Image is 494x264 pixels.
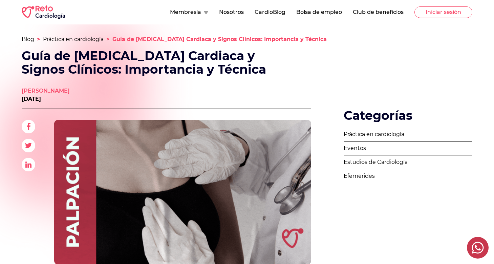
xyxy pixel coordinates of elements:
[112,36,327,42] span: Guía de [MEDICAL_DATA] Cardiaca y Signos Clínicos: Importancia y Técnica
[22,5,65,19] img: RETO Cardio Logo
[170,8,208,16] button: Membresía
[414,6,472,18] button: Iniciar sesión
[296,8,342,16] button: Bolsa de empleo
[344,128,472,142] a: Práctica en cardiología
[22,95,70,103] p: [DATE]
[22,49,282,76] h1: Guía de [MEDICAL_DATA] Cardiaca y Signos Clínicos: Importancia y Técnica
[344,169,472,183] a: Efemérides
[106,36,110,42] span: >
[22,36,34,42] a: Blog
[344,109,472,122] h2: Categorías
[353,8,404,16] button: Club de beneficios
[255,8,285,16] button: CardioBlog
[37,36,40,42] span: >
[219,8,244,16] button: Nosotros
[344,155,472,169] a: Estudios de Cardiología
[344,142,472,155] a: Eventos
[22,87,70,95] a: [PERSON_NAME]
[43,36,104,42] a: Práctica en cardiología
